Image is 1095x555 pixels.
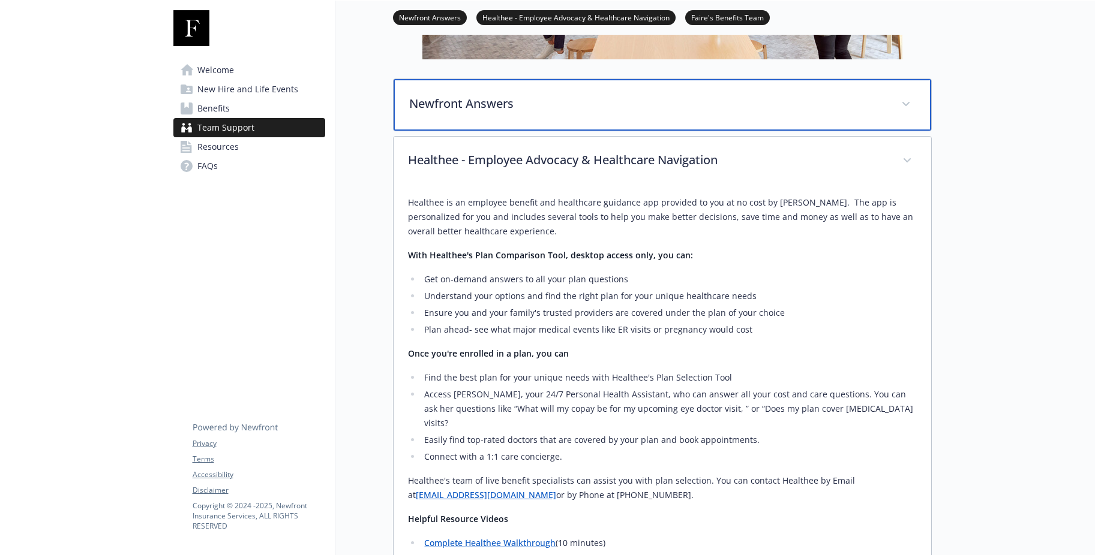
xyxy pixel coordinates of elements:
strong: Helpful Resource Videos [408,513,508,524]
p: Copyright © 2024 - 2025 , Newfront Insurance Services, ALL RIGHTS RESERVED [193,500,325,531]
li: Connect with a 1:1 care concierge. [421,450,917,464]
a: New Hire and Life Events [173,80,325,99]
a: Newfront Answers [393,11,467,23]
span: Team Support [197,118,254,137]
li: Find the best plan for your unique needs with Healthee's Plan Selection Tool [421,370,917,385]
p: Healthee is an employee benefit and healthcare guidance app provided to you at no cost by [PERSON... [408,195,917,239]
li: Access [PERSON_NAME], your 24/7 Personal Health Assistant, who can answer all your cost and care ... [421,387,917,430]
a: Resources [173,137,325,156]
a: Healthee - Employee Advocacy & Healthcare Navigation [476,11,676,23]
a: [EMAIL_ADDRESS][DOMAIN_NAME] [416,489,556,500]
strong: With Healthee's Plan Comparison Tool, desktop access only, you can: [408,249,693,261]
a: FAQs [173,156,325,176]
p: Newfront Answers [409,95,887,113]
p: Healthee - Employee Advocacy & Healthcare Navigation [408,151,888,169]
a: Welcome [173,61,325,80]
a: Benefits [173,99,325,118]
li: (10 minutes) [421,536,917,550]
li: Understand your options and find the right plan for your unique healthcare needs [421,289,917,303]
a: Faire's Benefits Team [685,11,770,23]
li: Get on-demand answers to all your plan questions [421,272,917,286]
a: Privacy [193,438,325,449]
span: FAQs [197,156,218,176]
a: Disclaimer [193,485,325,496]
a: Accessibility [193,469,325,480]
strong: Once you're enrolled in a plan, you can [408,348,569,359]
a: Terms [193,454,325,464]
span: Benefits [197,99,230,118]
span: New Hire and Life Events [197,80,298,99]
div: Healthee - Employee Advocacy & Healthcare Navigation [394,137,931,186]
a: Complete Healthee Walkthrough [424,537,556,548]
a: Team Support [173,118,325,137]
span: Resources [197,137,239,156]
li: Plan ahead- see what major medical events like ER visits or pregnancy would cost [421,322,917,337]
li: Ensure you and your family's trusted providers are covered under the plan of your choice [421,306,917,320]
span: Welcome [197,61,234,80]
p: Healthee's team of live benefit specialists can assist you with plan selection. You can contact H... [408,473,917,502]
li: Easily find top-rated doctors that are covered by your plan and book appointments. [421,433,917,447]
div: Newfront Answers [394,79,931,131]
